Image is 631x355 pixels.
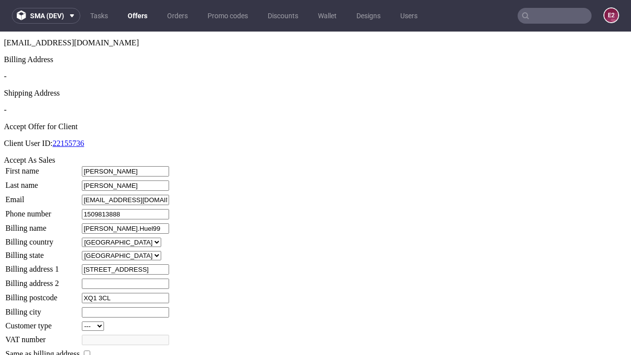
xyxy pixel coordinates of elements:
[4,124,627,133] div: Accept As Sales
[5,134,80,145] td: First name
[5,247,80,258] td: Billing address 2
[5,275,80,286] td: Billing city
[5,219,80,229] td: Billing state
[5,163,80,174] td: Email
[5,206,80,216] td: Billing country
[5,289,80,300] td: Customer type
[4,24,627,33] div: Billing Address
[5,177,80,188] td: Phone number
[604,8,618,22] figcaption: e2
[12,8,80,24] button: sma (dev)
[5,317,80,328] td: Same as billing address
[4,107,627,116] p: Client User ID:
[5,303,80,314] td: VAT number
[4,57,627,66] div: Shipping Address
[161,8,194,24] a: Orders
[122,8,153,24] a: Offers
[30,12,64,19] span: sma (dev)
[4,91,627,100] div: Accept Offer for Client
[5,148,80,160] td: Last name
[351,8,386,24] a: Designs
[262,8,304,24] a: Discounts
[5,261,80,272] td: Billing postcode
[4,74,6,82] span: -
[394,8,423,24] a: Users
[84,8,114,24] a: Tasks
[53,107,84,116] a: 22155736
[4,40,6,49] span: -
[202,8,254,24] a: Promo codes
[5,191,80,203] td: Billing name
[312,8,343,24] a: Wallet
[5,232,80,244] td: Billing address 1
[4,7,139,15] span: [EMAIL_ADDRESS][DOMAIN_NAME]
